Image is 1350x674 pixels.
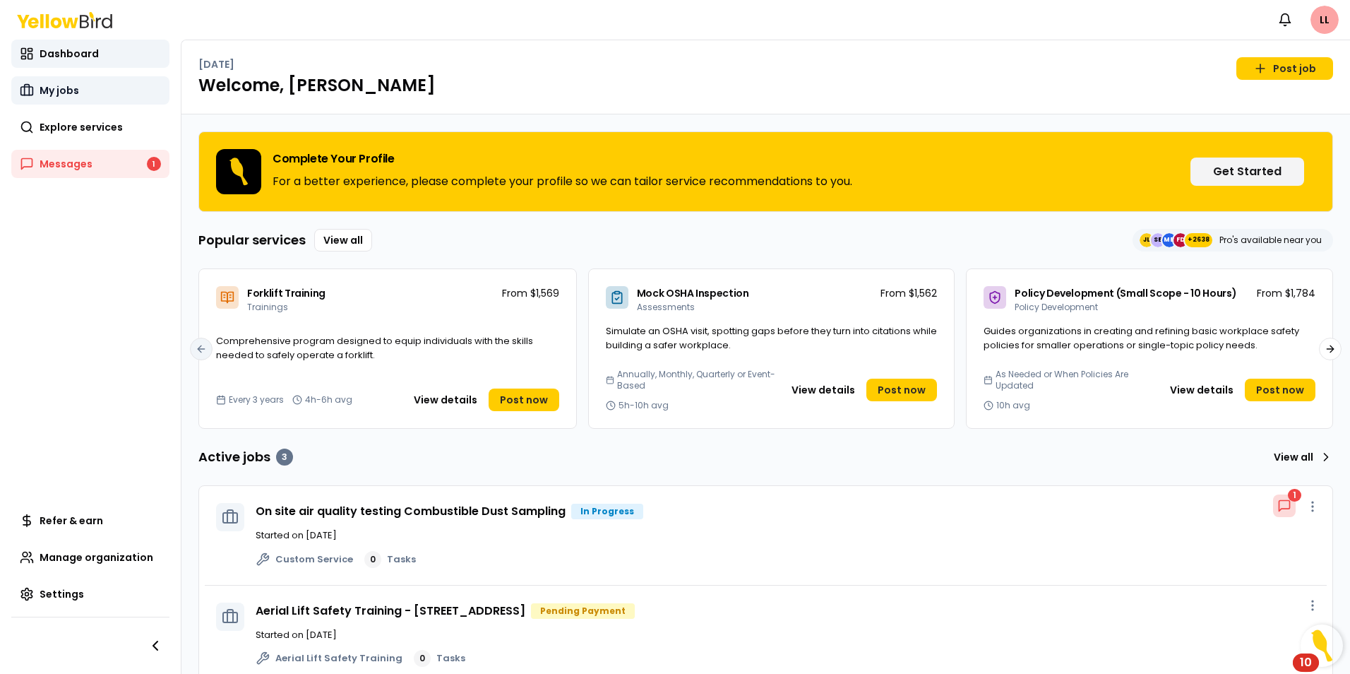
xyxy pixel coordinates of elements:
[1288,489,1301,502] div: 1
[1173,233,1188,247] span: FD
[1188,233,1209,247] span: +2638
[247,301,288,313] span: Trainings
[1301,625,1343,667] button: Open Resource Center, 10 new notifications
[11,150,169,178] a: Messages1
[40,514,103,528] span: Refer & earn
[198,74,1333,97] h1: Welcome, [PERSON_NAME]
[275,552,353,567] span: Custom Service
[1015,301,1098,313] span: Policy Development
[617,369,778,391] span: Annually, Monthly, Quarterly or Event-Based
[996,400,1030,411] span: 10h avg
[502,286,559,300] p: From $1,569
[880,286,937,300] p: From $1,562
[216,334,533,362] span: Comprehensive program designed to equip individuals with the skills needed to safely operate a fo...
[276,449,293,466] div: 3
[198,230,306,250] h3: Popular services
[275,651,402,666] span: Aerial Lift Safety Training
[500,393,548,407] span: Post now
[198,57,234,71] p: [DATE]
[1015,286,1236,300] span: Policy Development (Small Scope - 10 Hours)
[256,503,566,519] a: On site air quality testing Combustible Dust Sampling
[11,113,169,141] a: Explore services
[1310,6,1339,34] span: LL
[878,383,926,397] span: Post now
[606,324,937,352] span: Simulate an OSHA visit, spotting gaps before they turn into citations while building a safer work...
[1151,233,1165,247] span: SB
[637,301,695,313] span: Assessments
[273,173,852,190] p: For a better experience, please complete your profile so we can tailor service recommendations to...
[364,551,416,568] a: 0Tasks
[40,550,153,564] span: Manage organization
[1236,57,1333,80] a: Post job
[11,580,169,608] a: Settings
[866,379,937,401] a: Post now
[1257,286,1315,300] p: From $1,784
[1140,233,1154,247] span: JL
[229,394,284,406] span: Every 3 years
[198,131,1333,212] div: Complete Your ProfileFor a better experience, please complete your profile so we can tailor servi...
[11,40,169,68] a: Dashboard
[364,551,381,568] div: 0
[996,369,1156,391] span: As Needed or When Policies Are Updated
[40,83,79,97] span: My jobs
[198,447,293,467] h3: Active jobs
[247,286,325,300] span: Forklift Training
[1256,383,1304,397] span: Post now
[1161,379,1242,401] button: View details
[571,504,643,519] div: In Progress
[314,229,372,252] a: View all
[40,157,92,171] span: Messages
[40,587,84,601] span: Settings
[256,528,1315,543] p: Started on [DATE]
[11,543,169,572] a: Manage organization
[40,120,123,134] span: Explore services
[414,650,465,667] a: 0Tasks
[531,603,635,619] div: Pending Payment
[1245,379,1315,401] a: Post now
[405,389,486,411] button: View details
[489,389,559,411] a: Post now
[1162,233,1176,247] span: MB
[1190,158,1304,186] button: Get Started
[984,324,1299,352] span: Guides organizations in creating and refining basic workplace safety policies for smaller operati...
[619,400,669,411] span: 5h-10h avg
[11,76,169,105] a: My jobs
[1268,446,1333,468] a: View all
[256,628,1315,642] p: Started on [DATE]
[1219,235,1322,246] p: Pro's available near you
[637,286,749,300] span: Mock OSHA Inspection
[256,603,525,619] a: Aerial Lift Safety Training - [STREET_ADDRESS]
[414,650,431,667] div: 0
[11,507,169,535] a: Refer & earn
[305,394,352,406] span: 4h-6h avg
[783,379,864,401] button: View details
[273,153,852,165] h3: Complete Your Profile
[147,157,161,171] div: 1
[40,47,99,61] span: Dashboard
